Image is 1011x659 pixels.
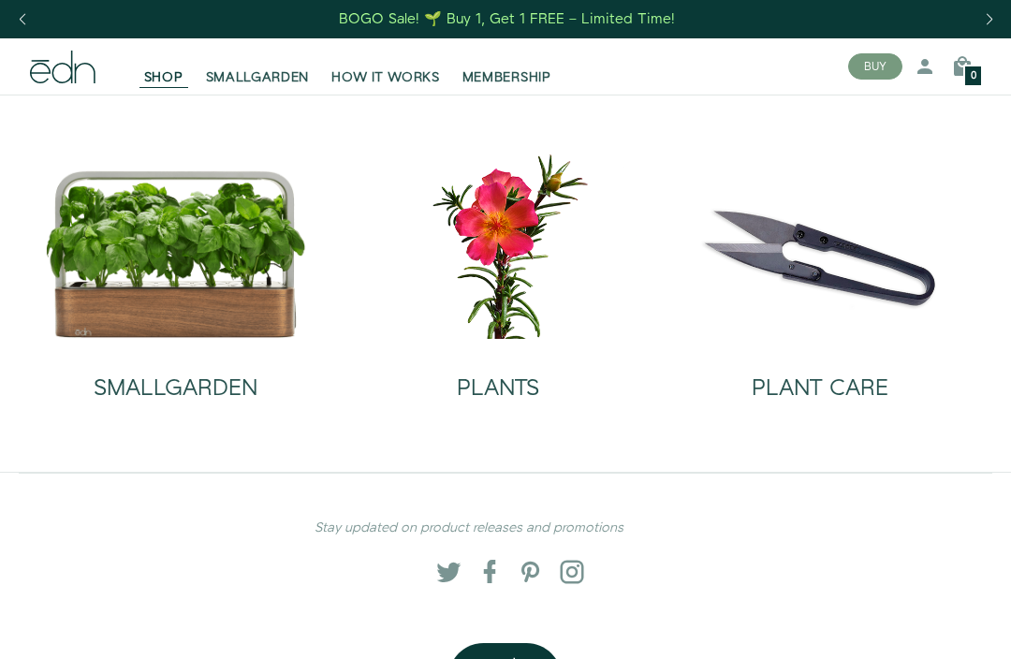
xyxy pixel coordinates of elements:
[848,53,902,80] button: BUY
[971,71,976,81] span: 0
[94,376,257,401] h2: SMALLGARDEN
[206,68,310,87] span: SMALLGARDEN
[315,519,623,537] em: Stay updated on product releases and promotions
[752,376,888,401] h2: PLANT CARE
[144,68,183,87] span: SHOP
[338,5,678,34] a: BOGO Sale! 🌱 Buy 1, Get 1 FREE – Limited Time!
[133,46,195,87] a: SHOP
[352,339,644,416] a: PLANTS
[451,46,563,87] a: MEMBERSHIP
[195,46,321,87] a: SMALLGARDEN
[457,376,539,401] h2: PLANTS
[320,46,450,87] a: HOW IT WORKS
[674,339,966,416] a: PLANT CARE
[339,9,675,29] div: BOGO Sale! 🌱 Buy 1, Get 1 FREE – Limited Time!
[331,68,439,87] span: HOW IT WORKS
[45,339,308,416] a: SMALLGARDEN
[947,603,992,650] iframe: Opens a widget where you can find more information
[462,68,551,87] span: MEMBERSHIP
